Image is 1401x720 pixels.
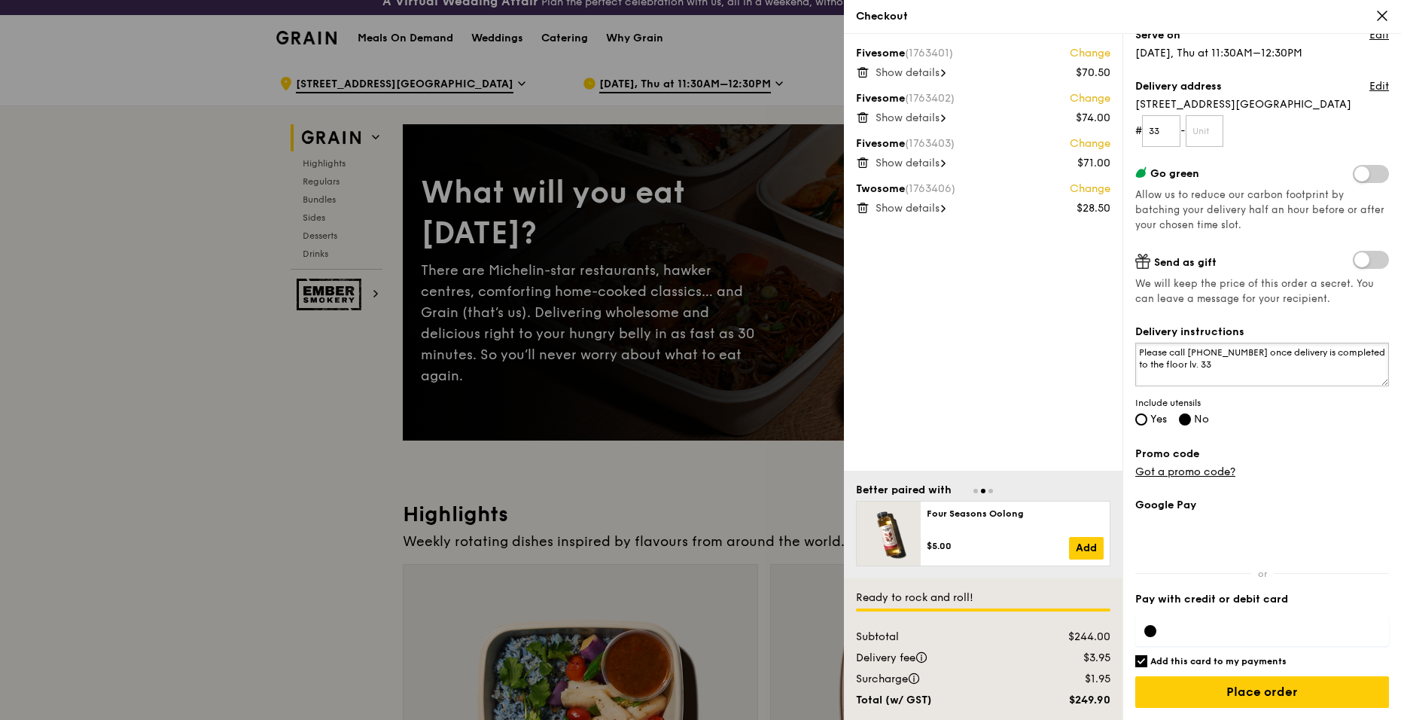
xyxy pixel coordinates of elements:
[1135,676,1389,708] input: Place order
[1194,413,1209,426] span: No
[876,202,940,215] span: Show details
[1135,413,1147,426] input: Yes
[1369,28,1389,43] a: Edit
[973,489,978,493] span: Go to slide 1
[1070,136,1110,151] a: Change
[1077,201,1110,216] div: $28.50
[1186,115,1224,147] input: Unit
[856,46,1110,61] div: Fivesome
[1135,325,1389,340] label: Delivery instructions
[1028,672,1119,687] div: $1.95
[1154,256,1217,269] span: Send as gift
[1076,66,1110,81] div: $70.50
[847,630,1028,645] div: Subtotal
[876,157,940,169] span: Show details
[1135,655,1147,667] input: Add this card to my payments
[1150,655,1287,667] h6: Add this card to my payments
[1135,79,1222,94] label: Delivery address
[1135,465,1235,478] a: Got a promo code?
[988,489,993,493] span: Go to slide 3
[1077,156,1110,171] div: $71.00
[856,136,1110,151] div: Fivesome
[1135,522,1389,555] iframe: Secure payment button frame
[981,489,985,493] span: Go to slide 2
[1369,79,1389,94] a: Edit
[1135,97,1389,112] span: [STREET_ADDRESS][GEOGRAPHIC_DATA]
[905,47,953,59] span: (1763401)
[1179,413,1191,426] input: No
[905,92,955,105] span: (1763402)
[1135,447,1389,462] label: Promo code
[1070,91,1110,106] a: Change
[1076,111,1110,126] div: $74.00
[905,137,955,150] span: (1763403)
[856,590,1110,606] div: Ready to rock and roll!
[1135,498,1389,513] label: Google Pay
[1135,47,1302,59] span: [DATE], Thu at 11:30AM–12:30PM
[1070,182,1110,197] a: Change
[847,651,1028,666] div: Delivery fee
[876,111,940,124] span: Show details
[856,9,1389,24] div: Checkout
[876,66,940,79] span: Show details
[1069,537,1104,560] a: Add
[1150,167,1199,180] span: Go green
[847,693,1028,708] div: Total (w/ GST)
[1135,592,1389,607] label: Pay with credit or debit card
[1168,625,1380,637] iframe: Secure card payment input frame
[905,182,955,195] span: (1763406)
[1028,630,1119,645] div: $244.00
[1028,693,1119,708] div: $249.90
[1135,115,1389,147] form: # -
[1135,189,1384,231] span: Allow us to reduce our carbon footprint by batching your delivery half an hour before or after yo...
[847,672,1028,687] div: Surcharge
[1028,651,1119,666] div: $3.95
[1142,115,1180,147] input: Floor
[927,540,1069,552] div: $5.00
[1135,28,1180,43] label: Serve on
[1150,413,1167,426] span: Yes
[1070,46,1110,61] a: Change
[856,182,1110,197] div: Twosome
[856,91,1110,106] div: Fivesome
[927,508,1104,520] div: Four Seasons Oolong
[1135,397,1389,409] span: Include utensils
[856,483,952,498] div: Better paired with
[1135,276,1389,307] span: We will keep the price of this order a secret. You can leave a message for your recipient.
